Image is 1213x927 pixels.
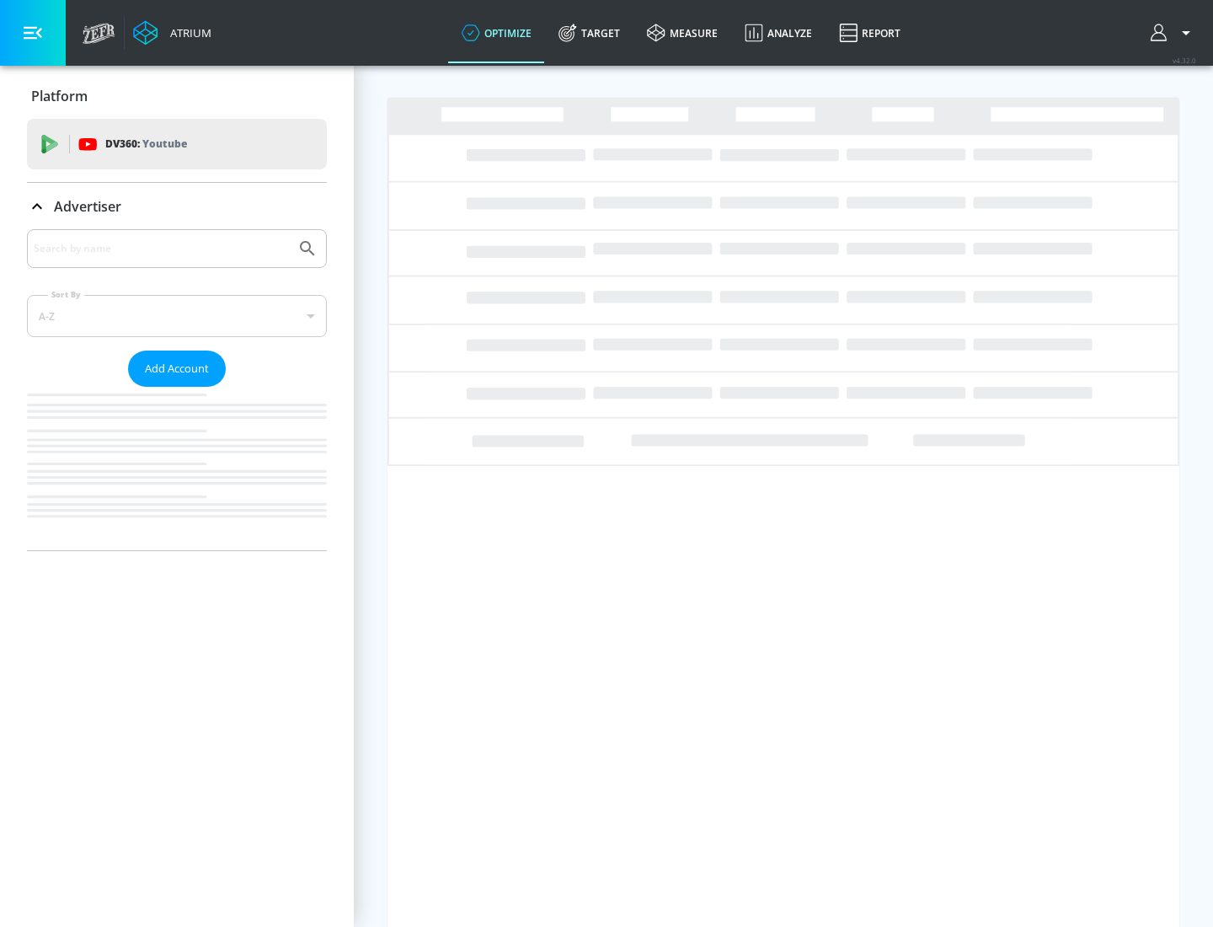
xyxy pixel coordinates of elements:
p: Youtube [142,135,187,153]
a: Report [826,3,914,63]
div: A-Z [27,295,327,337]
div: Atrium [163,25,211,40]
label: Sort By [48,289,84,300]
a: Atrium [133,20,211,46]
span: Add Account [145,359,209,378]
span: v 4.32.0 [1173,56,1196,65]
div: Advertiser [27,229,327,550]
a: optimize [448,3,545,63]
nav: list of Advertiser [27,387,327,550]
p: DV360: [105,135,187,153]
a: Analyze [731,3,826,63]
a: measure [633,3,731,63]
div: Platform [27,72,327,120]
input: Search by name [34,238,289,260]
p: Platform [31,87,88,105]
p: Advertiser [54,197,121,216]
button: Add Account [128,351,226,387]
a: Target [545,3,633,63]
div: DV360: Youtube [27,119,327,169]
div: Advertiser [27,183,327,230]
